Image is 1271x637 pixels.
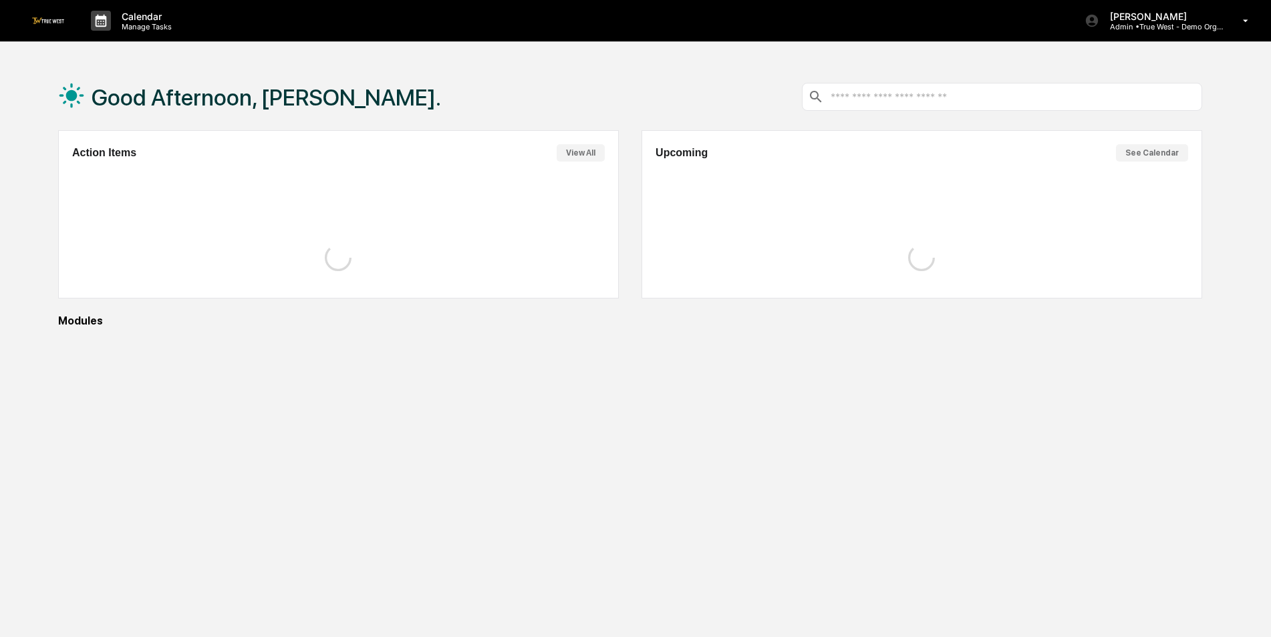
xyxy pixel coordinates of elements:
p: Calendar [111,11,178,22]
h1: Good Afternoon, [PERSON_NAME]. [92,84,441,111]
button: See Calendar [1116,144,1188,162]
h2: Action Items [72,147,136,159]
img: logo [32,17,64,23]
div: Modules [58,314,1202,327]
p: Manage Tasks [111,22,178,31]
button: View All [557,144,605,162]
p: Admin • True West - Demo Organization [1099,22,1224,31]
h2: Upcoming [656,147,708,159]
p: [PERSON_NAME] [1099,11,1224,22]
